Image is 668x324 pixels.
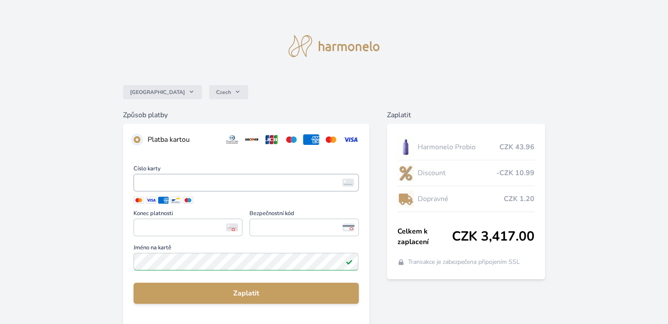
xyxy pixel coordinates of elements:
[417,142,499,152] span: Harmonelo Probio
[216,89,231,96] span: Czech
[397,226,452,247] span: Celkem k zaplacení
[408,258,520,266] span: Transakce je zabezpečena připojením SSL
[397,188,414,210] img: delivery-lo.png
[264,134,280,145] img: jcb.svg
[346,258,353,265] img: Platné pole
[137,221,238,234] iframe: Iframe pro datum vypršení platnosti
[209,85,248,99] button: Czech
[226,223,238,231] img: Konec platnosti
[452,229,534,245] span: CZK 3,417.00
[134,211,242,219] span: Konec platnosti
[417,168,496,178] span: Discount
[496,168,534,178] span: -CZK 10.99
[417,194,503,204] span: Dopravné
[134,166,358,174] span: Číslo karty
[387,110,545,120] h6: Zaplatit
[141,288,351,299] span: Zaplatit
[244,134,260,145] img: discover.svg
[134,253,358,270] input: Jméno na kartěPlatné pole
[499,142,534,152] span: CZK 43.96
[134,245,358,253] span: Jméno na kartě
[123,85,202,99] button: [GEOGRAPHIC_DATA]
[504,194,534,204] span: CZK 1.20
[397,162,414,184] img: discount-lo.png
[303,134,319,145] img: amex.svg
[289,35,380,57] img: logo.svg
[134,283,358,304] button: Zaplatit
[343,134,359,145] img: visa.svg
[130,89,185,96] span: [GEOGRAPHIC_DATA]
[323,134,339,145] img: mc.svg
[253,221,354,234] iframe: Iframe pro bezpečnostní kód
[342,179,354,187] img: card
[148,134,217,145] div: Platba kartou
[283,134,300,145] img: maestro.svg
[137,176,354,189] iframe: Iframe pro číslo karty
[224,134,240,145] img: diners.svg
[397,136,414,158] img: CLEAN_PROBIO_se_stinem_x-lo.jpg
[123,110,369,120] h6: Způsob platby
[249,211,358,219] span: Bezpečnostní kód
